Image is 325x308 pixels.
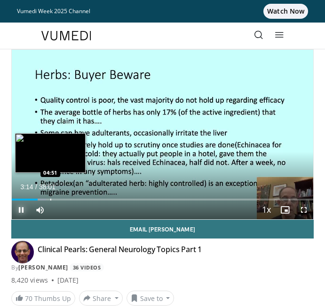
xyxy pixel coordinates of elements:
div: Progress Bar [12,199,313,200]
span: Vumedi Week 2025 Channel [17,7,90,15]
span: 38:01 [39,183,55,191]
button: Mute [31,200,49,219]
span: 70 [25,294,32,303]
button: Enable picture-in-picture mode [276,200,294,219]
img: VuMedi Logo [41,31,91,40]
span: 8,420 views [11,276,48,285]
a: Vumedi Week 2025 ChannelWatch Now [17,4,308,19]
a: [PERSON_NAME] [18,263,68,271]
a: Email [PERSON_NAME] [11,220,314,239]
button: Save to [127,291,174,306]
div: [DATE] [57,276,79,285]
h4: Clinical Pearls: General Neurology Topics Part 1 [38,245,202,260]
div: By [11,263,314,272]
button: Share [79,291,123,306]
button: Fullscreen [294,200,313,219]
span: Watch Now [263,4,308,19]
a: 70 Thumbs Up [11,291,75,306]
video-js: Video Player [12,50,313,219]
span: 3:14 [20,183,33,191]
img: image.jpeg [15,133,86,173]
span: / [35,183,37,191]
button: Playback Rate [257,200,276,219]
a: 36 Videos [70,263,104,271]
img: Avatar [11,241,34,263]
button: Pause [12,200,31,219]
